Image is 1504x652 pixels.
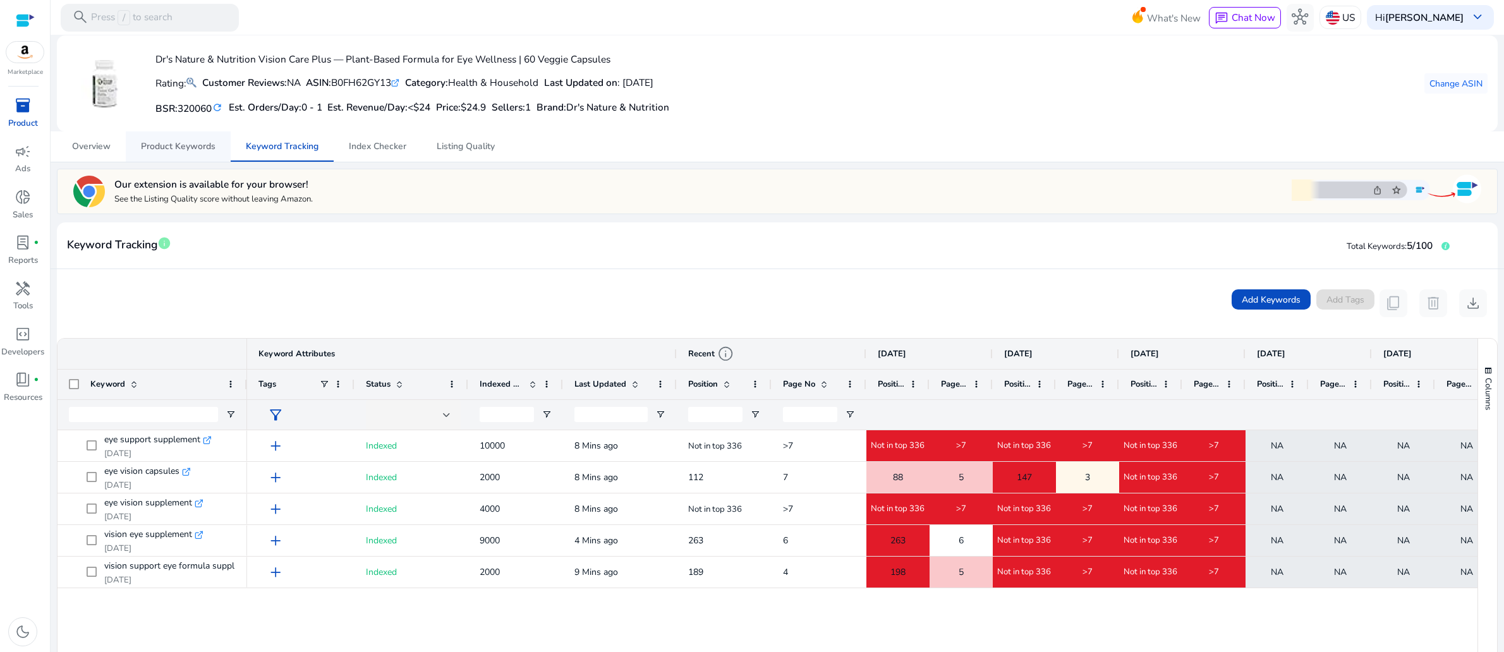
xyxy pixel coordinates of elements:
button: chatChat Now [1209,7,1280,28]
span: Page No [1320,378,1347,390]
img: us.svg [1326,11,1340,25]
button: Change ASIN [1424,73,1488,94]
span: NA [1334,528,1347,553]
p: US [1342,6,1355,28]
span: Indexed [366,440,397,452]
span: Status [366,378,391,390]
b: Customer Reviews: [202,76,287,89]
span: / [118,10,130,25]
span: Tags [258,378,276,390]
span: >7 [783,503,793,515]
span: download [1465,295,1481,311]
span: Position [1004,378,1031,390]
span: >7 [1209,440,1219,452]
span: >7 [956,504,966,515]
span: 9000 [480,534,500,546]
span: code_blocks [15,326,31,342]
span: Keyword Attributes [258,348,335,359]
span: 2000 [480,471,500,483]
span: [DATE] [1004,348,1033,359]
span: 263 [688,534,703,546]
span: [DATE] [1383,348,1412,359]
span: NA [1397,559,1410,585]
span: 263 [890,528,906,553]
p: Marketplace [8,68,43,77]
span: >7 [1083,504,1093,515]
span: Not in top 336 [1124,567,1177,578]
span: NA [1334,496,1347,522]
span: fiber_manual_record [33,377,39,383]
span: dark_mode [15,624,31,640]
span: >7 [1209,472,1219,483]
span: [DATE] [1257,348,1285,359]
span: book_4 [15,371,31,388]
p: Ads [15,163,30,176]
span: 9 Mins ago [574,566,618,578]
input: Last Updated Filter Input [574,407,648,422]
span: Page No [1067,378,1094,390]
span: NA [1271,496,1283,522]
span: NA [1334,559,1347,585]
span: Total Keywords: [1347,241,1407,252]
b: Category: [405,76,448,89]
h5: Est. Revenue/Day: [327,102,430,113]
span: Indexed [366,566,397,578]
span: 4 Mins ago [574,534,618,546]
span: 7 [783,471,788,483]
span: Not in top 336 [997,440,1051,452]
span: NA [1271,559,1283,585]
span: info [717,346,734,362]
span: campaign [15,143,31,160]
span: >7 [1083,535,1093,546]
span: >7 [1209,535,1219,546]
span: Add Keywords [1242,293,1301,306]
p: Resources [4,392,42,404]
h4: Dr's Nature & Nutrition Vision Care Plus — Plant-Based Formula for Eye Wellness | 60 Veggie Capsules [155,54,669,65]
span: Not in top 336 [997,504,1051,515]
span: [DATE] [878,348,906,359]
span: add [267,469,284,486]
span: Overview [72,142,111,151]
span: 4000 [480,503,500,515]
span: >7 [956,440,966,452]
span: Page No [1446,378,1473,390]
span: Change ASIN [1429,77,1483,90]
span: 189 [688,566,703,578]
div: B0FH62GY13 [306,75,399,90]
span: NA [1460,464,1473,490]
span: NA [1460,528,1473,553]
span: hub [1292,9,1308,25]
span: 4 [783,566,788,578]
p: [DATE] [104,449,212,460]
p: Developers [1,346,44,359]
span: inventory_2 [15,97,31,114]
span: Columns [1483,378,1494,410]
span: Product Keywords [141,142,215,151]
span: Page No [783,378,815,390]
span: Position [1257,378,1283,390]
b: Last Updated on [544,76,617,89]
span: 10000 [480,440,505,452]
span: NA [1460,496,1473,522]
img: amazon.svg [6,42,44,63]
span: Page No [1194,378,1220,390]
p: Press to search [91,10,173,25]
span: fiber_manual_record [33,240,39,246]
p: Sales [13,209,33,222]
span: handyman [15,281,31,297]
span: Position [1383,378,1410,390]
span: NA [1271,528,1283,553]
span: Dr's Nature & Nutrition [566,100,669,114]
b: ASIN: [306,76,331,89]
h5: Our extension is available for your browser! [114,178,313,190]
span: chat [1215,11,1228,25]
span: Last Updated [574,378,626,390]
b: [PERSON_NAME] [1385,11,1464,24]
span: 147 [1017,464,1032,490]
span: Not in top 336 [1124,504,1177,515]
span: keyboard_arrow_down [1469,9,1486,25]
span: NA [1397,464,1410,490]
span: 198 [890,559,906,585]
h5: BSR: [155,100,223,114]
span: eye support supplement [104,430,200,450]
